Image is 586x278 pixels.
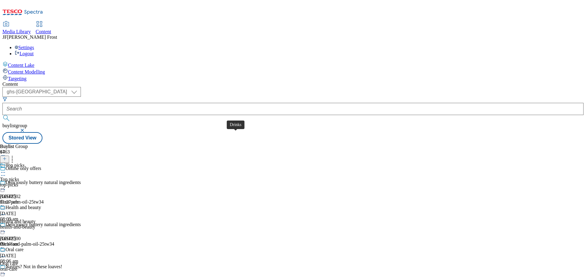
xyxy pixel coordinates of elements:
a: Content Modelling [2,68,584,75]
a: Logout [15,51,34,56]
span: Content [36,29,51,34]
div: Content [2,81,584,87]
div: Health and beauty [5,205,41,210]
span: JF [2,34,7,40]
div: Oral care [5,247,24,252]
div: Deliciously buttery natural ingredients [5,222,81,227]
button: Stored View [2,132,42,144]
a: Targeting [2,75,584,81]
span: buylistgroup [2,123,27,128]
div: Deliciously buttery natural ingredients [5,180,81,185]
span: Content Modelling [8,69,45,74]
span: Targeting [8,76,27,81]
a: Content Lake [2,61,584,68]
input: Search [2,103,584,115]
span: Media Library [2,29,31,34]
span: [PERSON_NAME] Frost [7,34,57,40]
a: Content [36,22,51,34]
a: Media Library [2,22,31,34]
span: Content Lake [8,63,34,68]
a: Settings [15,45,34,50]
div: Top picks [5,163,24,168]
svg: Search Filters [2,97,7,102]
